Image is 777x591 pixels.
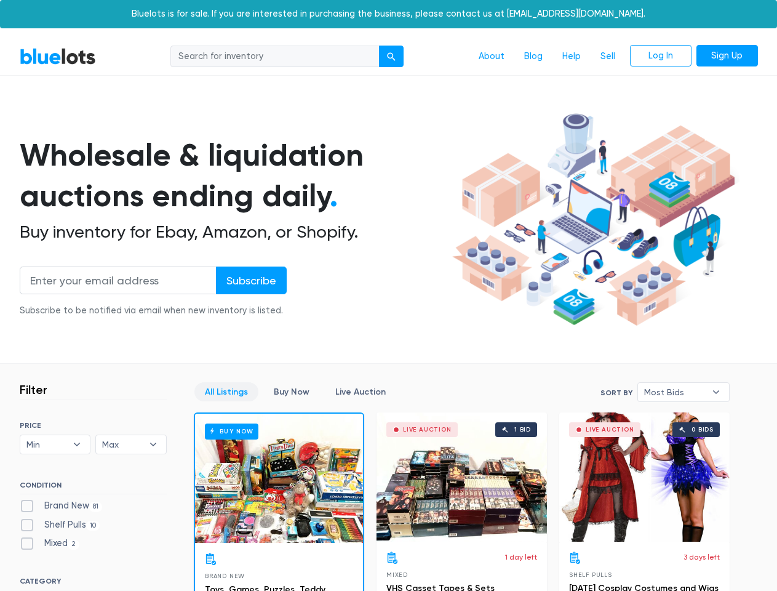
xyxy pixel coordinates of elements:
[330,177,338,214] span: .
[514,45,552,68] a: Blog
[325,382,396,401] a: Live Auction
[102,435,143,454] span: Max
[20,499,103,513] label: Brand New
[20,382,47,397] h3: Filter
[683,552,720,563] p: 3 days left
[216,267,287,294] input: Subscribe
[20,222,448,243] h2: Buy inventory for Ebay, Amazon, or Shopify.
[20,481,167,494] h6: CONDITION
[644,383,706,401] span: Most Bids
[68,540,80,550] span: 2
[377,412,547,542] a: Live Auction 1 bid
[20,421,167,430] h6: PRICE
[86,521,100,531] span: 10
[20,47,96,65] a: BlueLots
[263,382,320,401] a: Buy Now
[20,135,448,217] h1: Wholesale & liquidation auctions ending daily
[469,45,514,68] a: About
[20,304,287,318] div: Subscribe to be notified via email when new inventory is listed.
[505,552,537,563] p: 1 day left
[514,427,531,433] div: 1 bid
[591,45,625,68] a: Sell
[20,518,100,532] label: Shelf Pulls
[20,577,167,590] h6: CATEGORY
[20,537,80,550] label: Mixed
[586,427,634,433] div: Live Auction
[569,571,612,578] span: Shelf Pulls
[703,383,729,401] b: ▾
[691,427,714,433] div: 0 bids
[64,435,90,454] b: ▾
[559,412,730,542] a: Live Auction 0 bids
[20,267,217,294] input: Enter your email address
[205,424,258,439] h6: Buy Now
[552,45,591,68] a: Help
[140,435,166,454] b: ▾
[170,46,380,68] input: Search for inventory
[403,427,452,433] div: Live Auction
[194,382,258,401] a: All Listings
[448,108,739,332] img: hero-ee84e7d0318cb26816c560f6b4441b76977f77a177738b4e94f68c95b2b83dbb.png
[386,571,408,578] span: Mixed
[630,45,691,67] a: Log In
[26,435,67,454] span: Min
[600,387,632,398] label: Sort By
[89,502,103,512] span: 81
[696,45,758,67] a: Sign Up
[195,414,363,543] a: Buy Now
[205,573,245,579] span: Brand New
